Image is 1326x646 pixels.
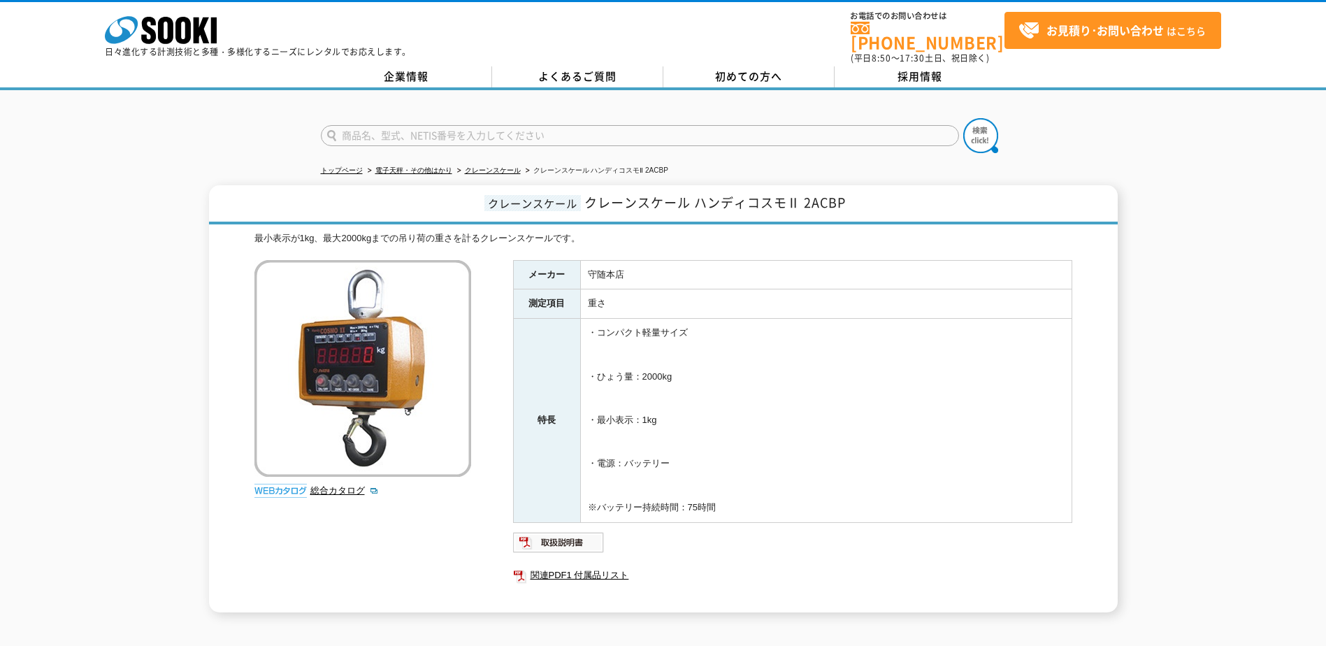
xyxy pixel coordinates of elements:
a: 総合カタログ [310,485,379,496]
li: クレーンスケール ハンディコスモⅡ 2ACBP [523,164,668,178]
a: 初めての方へ [663,66,835,87]
a: 企業情報 [321,66,492,87]
a: 電子天秤・その他はかり [375,166,452,174]
p: 日々進化する計測技術と多種・多様化するニーズにレンタルでお応えします。 [105,48,411,56]
span: 17:30 [900,52,925,64]
strong: お見積り･お問い合わせ [1046,22,1164,38]
a: お見積り･お問い合わせはこちら [1004,12,1221,49]
td: 守随本店 [580,260,1072,289]
span: (平日 ～ 土日、祝日除く) [851,52,989,64]
a: よくあるご質問 [492,66,663,87]
a: [PHONE_NUMBER] [851,22,1004,50]
input: 商品名、型式、NETIS番号を入力してください [321,125,959,146]
a: 関連PDF1 付属品リスト [513,566,1072,584]
span: お電話でのお問い合わせは [851,12,1004,20]
th: 測定項目 [513,289,580,319]
div: 最小表示が1kg、最大2000kgまでの吊り荷の重さを計るクレーンスケールです。 [254,231,1072,246]
img: btn_search.png [963,118,998,153]
th: メーカー [513,260,580,289]
img: 取扱説明書 [513,531,605,554]
span: クレーンスケール [484,195,581,211]
span: 8:50 [872,52,891,64]
td: ・コンパクト軽量サイズ ・ひょう量：2000kg ・最小表示：1kg ・電源：バッテリー ※バッテリー持続時間：75時間 [580,319,1072,522]
img: クレーンスケール ハンディコスモⅡ 2ACBP [254,260,471,477]
span: 初めての方へ [715,69,782,84]
a: 採用情報 [835,66,1006,87]
td: 重さ [580,289,1072,319]
th: 特長 [513,319,580,522]
span: クレーンスケール ハンディコスモⅡ 2ACBP [584,193,846,212]
a: トップページ [321,166,363,174]
img: webカタログ [254,484,307,498]
span: はこちら [1018,20,1206,41]
a: クレーンスケール [465,166,521,174]
a: 取扱説明書 [513,540,605,551]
